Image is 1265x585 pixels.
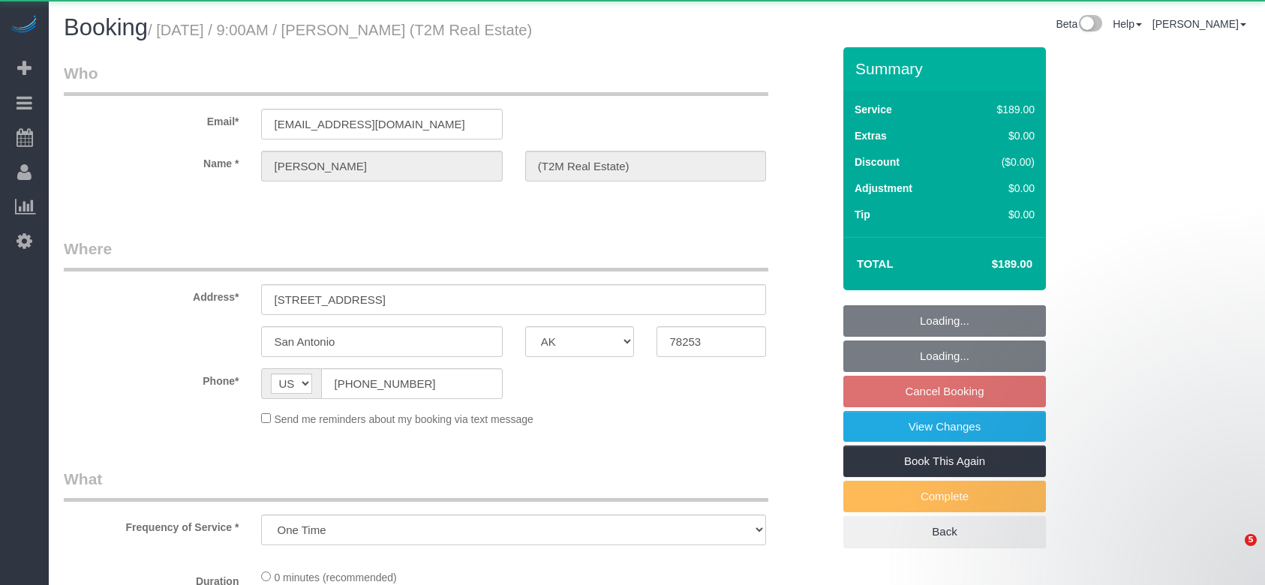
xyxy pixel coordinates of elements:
input: Phone* [321,368,502,399]
label: Email* [53,109,250,129]
div: $0.00 [965,207,1035,222]
label: Adjustment [855,181,912,196]
small: / [DATE] / 9:00AM / [PERSON_NAME] (T2M Real Estate) [148,22,532,38]
div: $189.00 [965,102,1035,117]
a: Help [1113,18,1142,30]
label: Service [855,102,892,117]
input: First Name* [261,151,502,181]
legend: Where [64,238,768,271]
iframe: Intercom live chat [1214,534,1250,570]
h4: $189.00 [947,258,1032,271]
span: Booking [64,14,148,40]
h3: Summary [855,60,1038,77]
div: $0.00 [965,128,1035,143]
span: Send me reminders about my booking via text message [274,413,533,425]
label: Tip [855,207,870,222]
div: $0.00 [965,181,1035,196]
span: 0 minutes (recommended) [274,571,396,583]
strong: Total [857,257,894,270]
div: ($0.00) [965,154,1035,169]
input: Last Name* [525,151,766,181]
a: [PERSON_NAME] [1152,18,1246,30]
a: View Changes [843,411,1046,442]
a: Book This Again [843,445,1046,477]
label: Discount [855,154,900,169]
legend: Who [64,62,768,96]
input: Zip Code* [657,326,766,357]
legend: What [64,468,768,502]
img: New interface [1077,15,1102,34]
label: Phone* [53,368,250,388]
a: Back [843,516,1046,547]
label: Name * [53,151,250,171]
input: City* [261,326,502,357]
a: Beta [1056,18,1102,30]
label: Address* [53,284,250,304]
label: Extras [855,128,887,143]
input: Email* [261,109,502,139]
span: 5 [1245,534,1257,546]
img: Automaid Logo [9,15,39,36]
label: Frequency of Service * [53,514,250,535]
